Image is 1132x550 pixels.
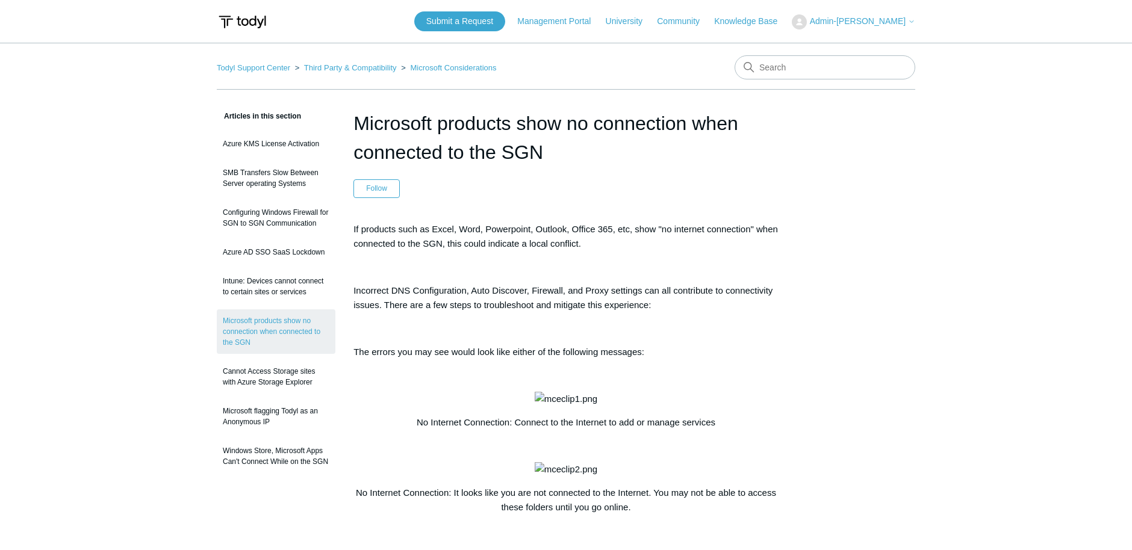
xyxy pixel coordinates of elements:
a: Microsoft flagging Todyl as an Anonymous IP [217,400,335,433]
img: mceclip1.png [535,392,597,406]
li: Microsoft Considerations [399,63,496,72]
a: Intune: Devices cannot connect to certain sites or services [217,270,335,303]
a: Azure KMS License Activation [217,132,335,155]
a: SMB Transfers Slow Between Server operating Systems [217,161,335,195]
a: Third Party & Compatibility [304,63,397,72]
p: Incorrect DNS Configuration, Auto Discover, Firewall, and Proxy settings can all contribute to co... [353,283,779,312]
span: Admin-[PERSON_NAME] [810,16,906,26]
a: Community [657,15,712,28]
button: Admin-[PERSON_NAME] [792,14,915,29]
a: Management Portal [517,15,603,28]
a: Knowledge Base [714,15,789,28]
a: University [606,15,655,28]
img: Todyl Support Center Help Center home page [217,11,268,33]
a: Azure AD SSO SaaS Lockdown [217,241,335,264]
a: Cannot Access Storage sites with Azure Storage Explorer [217,360,335,394]
li: Third Party & Compatibility [293,63,399,72]
p: No Internet Connection: Connect to the Internet to add or manage services [353,415,779,430]
a: Submit a Request [414,11,505,31]
button: Follow Article [353,179,400,197]
p: The errors you may see would look like either of the following messages: [353,345,779,359]
span: Articles in this section [217,112,301,120]
p: No Internet Connection: It looks like you are not connected to the Internet. You may not be able ... [353,486,779,514]
a: Todyl Support Center [217,63,290,72]
p: If products such as Excel, Word, Powerpoint, Outlook, Office 365, etc, show "no internet connecti... [353,222,779,251]
img: mceclip2.png [535,462,597,477]
li: Todyl Support Center [217,63,293,72]
input: Search [735,55,915,79]
a: Windows Store, Microsoft Apps Can't Connect While on the SGN [217,439,335,473]
a: Configuring Windows Firewall for SGN to SGN Communication [217,201,335,235]
a: Microsoft Considerations [410,63,496,72]
h1: Microsoft products show no connection when connected to the SGN [353,109,779,167]
a: Microsoft products show no connection when connected to the SGN [217,309,335,354]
